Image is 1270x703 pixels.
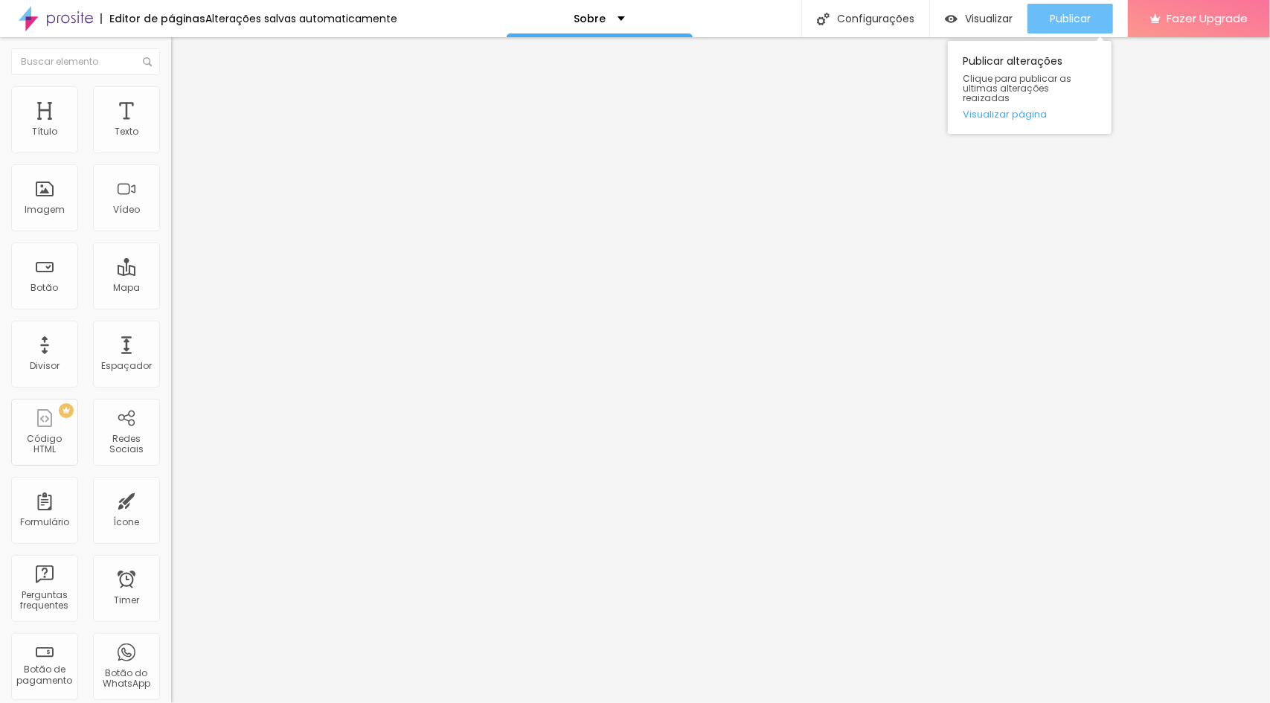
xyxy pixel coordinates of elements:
[574,13,606,24] p: Sobre
[963,74,1097,103] span: Clique para publicar as ultimas alterações reaizadas
[1050,13,1091,25] span: Publicar
[1027,4,1113,33] button: Publicar
[963,109,1097,119] a: Visualizar página
[114,517,140,527] div: Ícone
[97,434,155,455] div: Redes Sociais
[100,13,205,24] div: Editor de páginas
[101,361,152,371] div: Espaçador
[948,41,1112,134] div: Publicar alterações
[113,205,140,215] div: Vídeo
[25,205,65,215] div: Imagem
[20,517,69,527] div: Formulário
[1167,12,1248,25] span: Fazer Upgrade
[930,4,1027,33] button: Visualizar
[31,283,59,293] div: Botão
[30,361,60,371] div: Divisor
[817,13,830,25] img: Icone
[11,48,160,75] input: Buscar elemento
[97,668,155,690] div: Botão do WhatsApp
[15,590,74,611] div: Perguntas frequentes
[205,13,397,24] div: Alterações salvas automaticamente
[965,13,1013,25] span: Visualizar
[32,126,57,137] div: Título
[113,283,140,293] div: Mapa
[143,57,152,66] img: Icone
[114,595,139,606] div: Timer
[115,126,138,137] div: Texto
[15,664,74,686] div: Botão de pagamento
[945,13,958,25] img: view-1.svg
[15,434,74,455] div: Código HTML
